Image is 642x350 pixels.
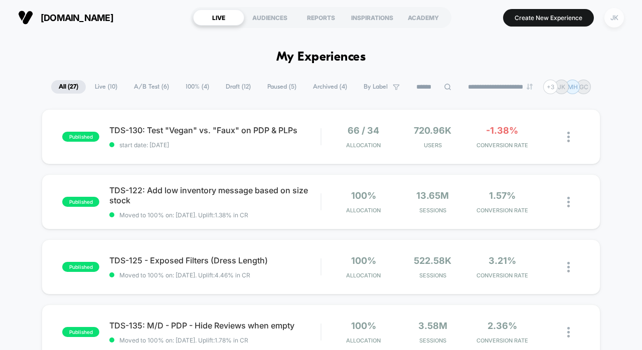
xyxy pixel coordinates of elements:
[416,190,449,201] span: 13.65M
[41,13,113,23] span: [DOMAIN_NAME]
[486,125,518,136] span: -1.38%
[109,141,320,149] span: start date: [DATE]
[489,190,516,201] span: 1.57%
[503,9,594,27] button: Create New Experience
[567,197,570,207] img: close
[579,83,588,91] p: GC
[601,8,627,28] button: JK
[470,207,534,214] span: CONVERSION RATE
[401,337,465,344] span: Sessions
[244,10,295,26] div: AUDIENCES
[567,262,570,272] img: close
[62,197,99,207] span: published
[51,80,86,94] span: All ( 27 )
[305,80,355,94] span: Archived ( 4 )
[346,207,381,214] span: Allocation
[119,211,248,219] span: Moved to 100% on: [DATE] . Uplift: 1.38% in CR
[119,271,250,279] span: Moved to 100% on: [DATE] . Uplift: 4.46% in CR
[401,272,465,279] span: Sessions
[351,190,376,201] span: 100%
[126,80,177,94] span: A/B Test ( 6 )
[401,207,465,214] span: Sessions
[260,80,304,94] span: Paused ( 5 )
[470,272,534,279] span: CONVERSION RATE
[414,125,451,136] span: 720.96k
[109,125,320,135] span: TDS-130: Test "Vegan" vs. "Faux" on PDP & PLPs
[295,10,347,26] div: REPORTS
[62,327,99,337] span: published
[346,337,381,344] span: Allocation
[346,272,381,279] span: Allocation
[62,132,99,142] span: published
[193,10,244,26] div: LIVE
[558,83,565,91] p: JK
[109,255,320,265] span: TDS-125 - Exposed Filters (Dress Length)
[62,262,99,272] span: published
[109,320,320,330] span: TDS-135: M/D - PDP - Hide Reviews when empty
[488,320,517,331] span: 2.36%
[401,142,465,149] span: Users
[178,80,217,94] span: 100% ( 4 )
[604,8,624,28] div: JK
[351,255,376,266] span: 100%
[527,84,533,90] img: end
[398,10,449,26] div: ACADEMY
[119,336,248,344] span: Moved to 100% on: [DATE] . Uplift: 1.78% in CR
[567,132,570,142] img: close
[567,327,570,337] img: close
[568,83,578,91] p: MH
[543,80,558,94] div: + 3
[364,83,388,91] span: By Label
[218,80,258,94] span: Draft ( 12 )
[347,10,398,26] div: INSPIRATIONS
[470,337,534,344] span: CONVERSION RATE
[348,125,379,136] span: 66 / 34
[470,142,534,149] span: CONVERSION RATE
[346,142,381,149] span: Allocation
[15,10,116,26] button: [DOMAIN_NAME]
[87,80,125,94] span: Live ( 10 )
[109,185,320,205] span: TDS-122: Add low inventory message based on size stock
[489,255,516,266] span: 3.21%
[414,255,451,266] span: 522.58k
[351,320,376,331] span: 100%
[276,50,366,65] h1: My Experiences
[18,10,33,25] img: Visually logo
[418,320,447,331] span: 3.58M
